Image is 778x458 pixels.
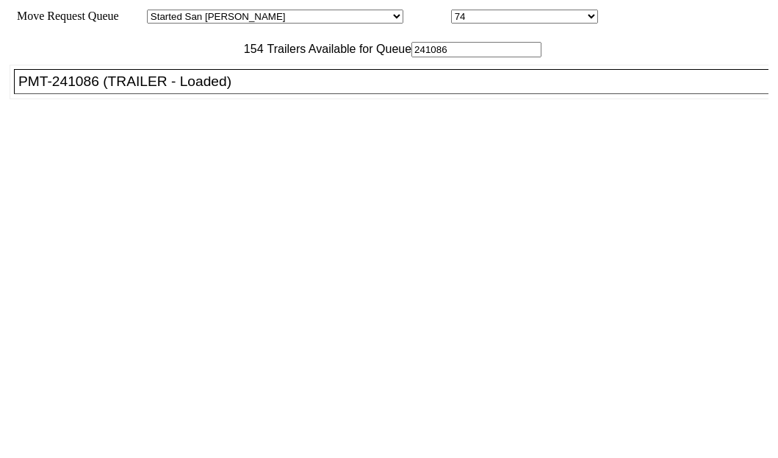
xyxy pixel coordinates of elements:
div: PMT-241086 (TRAILER - Loaded) [18,74,777,90]
span: 154 [237,43,264,55]
span: Move Request Queue [10,10,119,22]
span: Trailers Available for Queue [264,43,412,55]
input: Filter Available Trailers [411,42,541,57]
span: Location [406,10,448,22]
span: Area [121,10,144,22]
